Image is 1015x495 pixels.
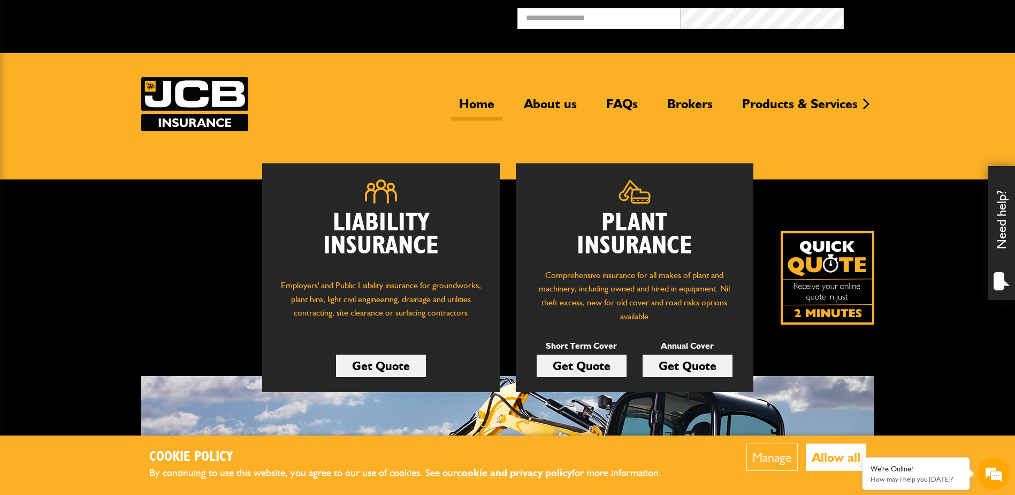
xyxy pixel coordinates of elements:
[598,96,646,121] a: FAQs
[457,467,572,479] a: cookie and privacy policy
[781,231,874,325] a: Get your insurance quote isn just 2-minutes
[141,77,248,131] img: JCB Insurance Services logo
[643,339,732,353] p: Annual Cover
[643,355,732,377] a: Get Quote
[516,96,585,121] a: About us
[871,464,961,474] div: We're Online!
[734,96,866,121] a: Products & Services
[806,444,866,471] button: Allow all
[336,355,426,377] a: Get Quote
[149,465,679,482] p: By continuing to use this website, you agree to our use of cookies. See our for more information.
[532,268,737,323] p: Comprehensive insurance for all makes of plant and machinery, including owned and hired in equipm...
[532,212,737,258] h2: Plant Insurance
[451,96,502,121] a: Home
[988,166,1015,300] div: Need help?
[746,444,798,471] button: Manage
[537,355,627,377] a: Get Quote
[659,96,721,121] a: Brokers
[844,8,1007,25] button: Broker Login
[781,231,874,325] img: Quick Quote
[149,449,679,466] h2: Cookie Policy
[278,212,484,268] h2: Liability Insurance
[871,475,961,483] p: How may I help you today?
[537,339,627,353] p: Short Term Cover
[278,279,484,330] p: Employers' and Public Liability insurance for groundworks, plant hire, light civil engineering, d...
[141,77,248,131] a: JCB Insurance Services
